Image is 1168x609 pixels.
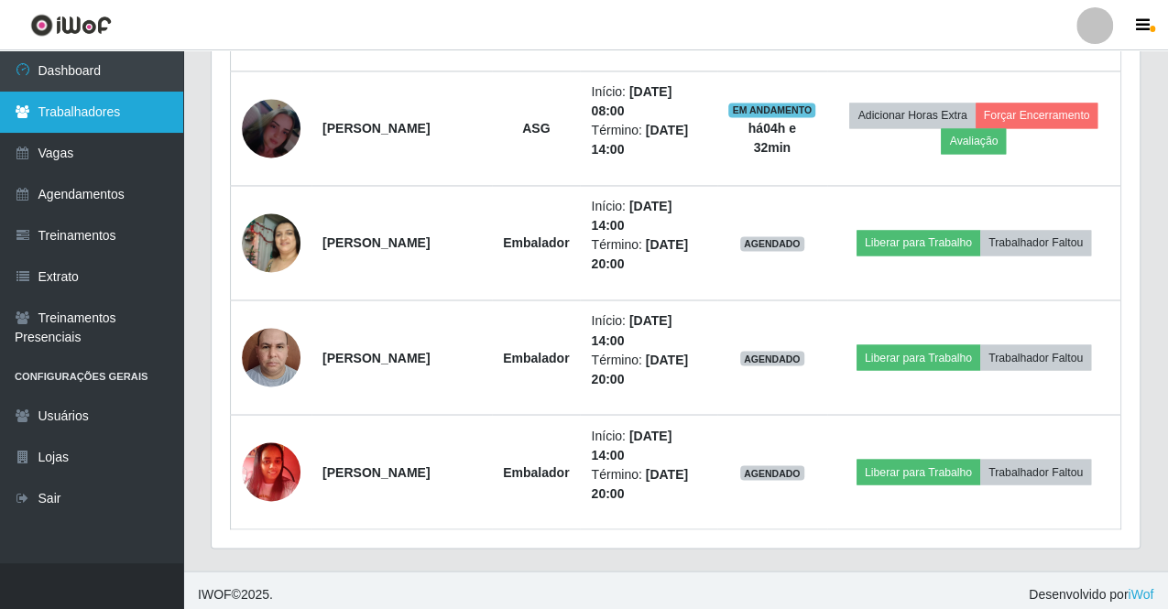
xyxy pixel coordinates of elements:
strong: [PERSON_NAME] [322,121,430,136]
button: Trabalhador Faltou [980,459,1091,484]
strong: [PERSON_NAME] [322,235,430,250]
time: [DATE] 14:00 [591,199,671,233]
span: © 2025 . [198,584,273,604]
li: Início: [591,311,705,350]
strong: [PERSON_NAME] [322,350,430,364]
img: 1707916036047.jpeg [242,203,300,281]
button: Liberar para Trabalho [857,230,980,256]
li: Término: [591,350,705,388]
li: Término: [591,235,705,274]
li: Término: [591,464,705,503]
button: Forçar Encerramento [976,103,1098,128]
span: IWOF [198,586,232,601]
time: [DATE] 14:00 [591,313,671,347]
button: Adicionar Horas Extra [849,103,975,128]
span: AGENDADO [740,236,804,251]
strong: Embalador [503,350,569,364]
a: iWof [1128,586,1153,601]
button: Liberar para Trabalho [857,459,980,484]
li: Início: [591,197,705,235]
button: Trabalhador Faltou [980,344,1091,370]
button: Liberar para Trabalho [857,344,980,370]
strong: [PERSON_NAME] [322,464,430,479]
img: CoreUI Logo [30,14,112,37]
strong: ASG [522,121,550,136]
img: 1708352184116.jpeg [242,318,300,396]
time: [DATE] 08:00 [591,84,671,118]
button: Trabalhador Faltou [980,230,1091,256]
li: Início: [591,426,705,464]
strong: Embalador [503,464,569,479]
img: 1747400784122.jpeg [242,432,300,510]
span: AGENDADO [740,465,804,480]
span: EM ANDAMENTO [728,103,815,117]
li: Término: [591,121,705,159]
span: AGENDADO [740,351,804,365]
li: Início: [591,82,705,121]
time: [DATE] 14:00 [591,428,671,462]
img: 1750085775570.jpeg [242,76,300,180]
strong: há 04 h e 32 min [748,121,796,155]
button: Avaliação [941,128,1006,154]
strong: Embalador [503,235,569,250]
span: Desenvolvido por [1029,584,1153,604]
